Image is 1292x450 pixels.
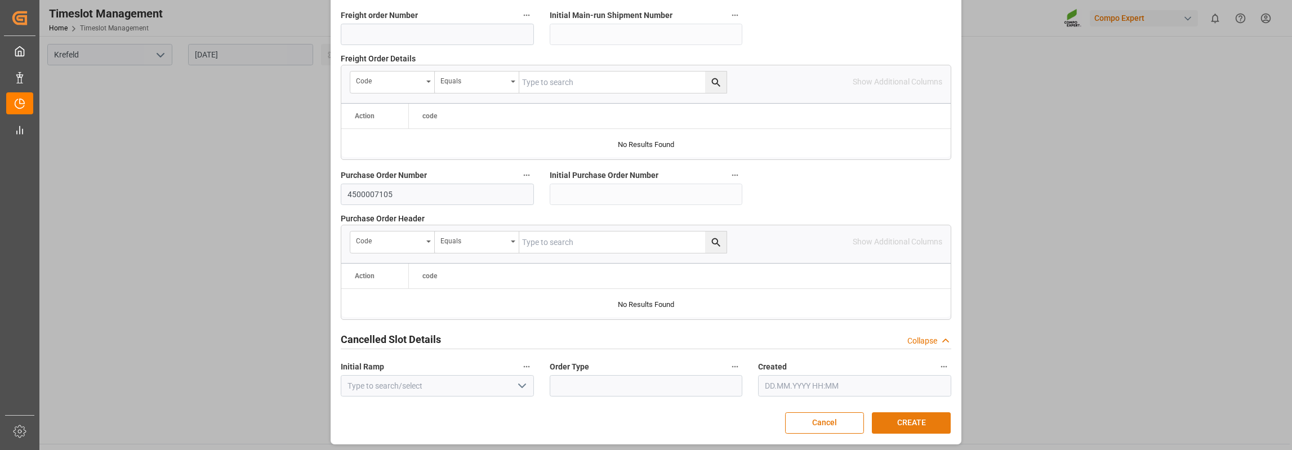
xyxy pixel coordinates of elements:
span: Order Type [550,361,589,373]
div: Action [355,112,375,120]
div: code [356,73,422,86]
button: open menu [435,72,519,93]
button: Initial Ramp [519,359,534,374]
div: Collapse [907,335,937,347]
button: Initial Main-run Shipment Number [728,8,742,23]
div: Equals [440,73,507,86]
button: open menu [435,231,519,253]
div: code [356,233,422,246]
input: Type to search [519,72,727,93]
button: search button [705,72,727,93]
span: Initial Ramp [341,361,384,373]
span: Freight order Number [341,10,418,21]
button: Created [937,359,951,374]
button: search button [705,231,727,253]
h2: Cancelled Slot Details [341,332,441,347]
input: Type to search/select [341,375,534,396]
div: Action [355,272,375,280]
span: code [422,112,437,120]
button: open menu [350,231,435,253]
span: Created [758,361,787,373]
button: Freight order Number [519,8,534,23]
span: code [422,272,437,280]
span: Freight Order Details [341,53,416,65]
button: CREATE [872,412,951,434]
button: Order Type [728,359,742,374]
span: Initial Purchase Order Number [550,170,658,181]
button: open menu [350,72,435,93]
button: Cancel [785,412,864,434]
input: Type to search [519,231,727,253]
div: Equals [440,233,507,246]
button: open menu [513,377,529,395]
span: Initial Main-run Shipment Number [550,10,672,21]
input: DD.MM.YYYY HH:MM [758,375,951,396]
span: Purchase Order Number [341,170,427,181]
button: Purchase Order Number [519,168,534,182]
span: Purchase Order Header [341,213,425,225]
button: Initial Purchase Order Number [728,168,742,182]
